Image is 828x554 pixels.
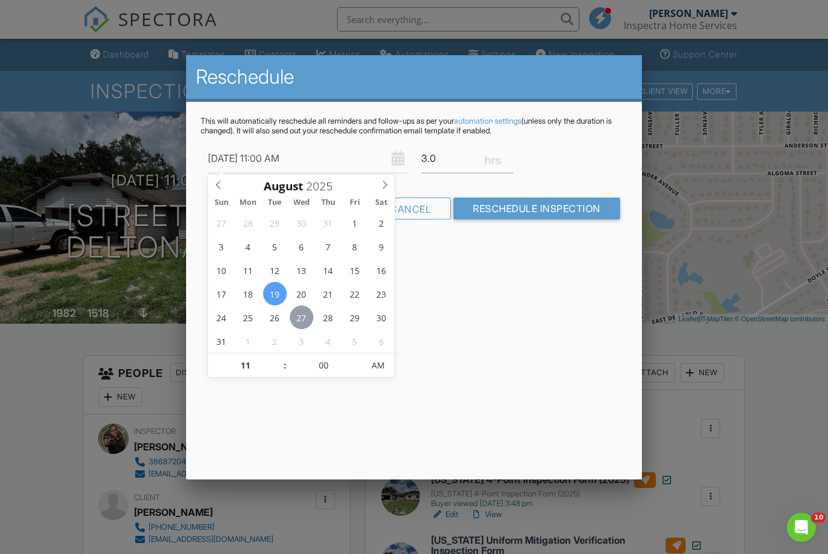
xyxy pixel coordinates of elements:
span: August 22, 2025 [343,282,367,305]
span: August 29, 2025 [343,305,367,329]
input: Scroll to increment [303,178,343,194]
span: August 23, 2025 [370,282,393,305]
span: September 4, 2025 [316,329,340,353]
span: August 1, 2025 [343,211,367,235]
div: Cancel [370,198,451,219]
span: July 29, 2025 [263,211,287,235]
input: Reschedule Inspection [453,198,620,219]
span: July 30, 2025 [290,211,313,235]
span: Tue [261,199,288,207]
a: automation settings [454,116,521,125]
span: August 16, 2025 [370,258,393,282]
span: August 4, 2025 [236,235,260,258]
span: August 10, 2025 [210,258,233,282]
span: August 18, 2025 [236,282,260,305]
span: July 28, 2025 [236,211,260,235]
span: August 21, 2025 [316,282,340,305]
span: August 12, 2025 [263,258,287,282]
span: August 6, 2025 [290,235,313,258]
span: August 7, 2025 [316,235,340,258]
span: September 5, 2025 [343,329,367,353]
span: August 19, 2025 [263,282,287,305]
span: Thu [315,199,341,207]
span: Click to toggle [361,353,395,378]
span: Sat [368,199,395,207]
span: August 31, 2025 [210,329,233,353]
span: July 27, 2025 [210,211,233,235]
span: August 14, 2025 [316,258,340,282]
span: Fri [341,199,368,207]
span: August 24, 2025 [210,305,233,329]
span: : [283,353,287,378]
span: August 11, 2025 [236,258,260,282]
p: This will automatically reschedule all reminders and follow-ups as per your (unless only the dura... [201,116,627,136]
span: August 30, 2025 [370,305,393,329]
span: Sun [208,199,235,207]
span: August 20, 2025 [290,282,313,305]
span: August 28, 2025 [316,305,340,329]
input: Scroll to increment [208,353,282,378]
span: August 13, 2025 [290,258,313,282]
span: September 3, 2025 [290,329,313,353]
span: August 25, 2025 [236,305,260,329]
span: Mon [235,199,261,207]
span: August 27, 2025 [290,305,313,329]
span: July 31, 2025 [316,211,340,235]
span: August 17, 2025 [210,282,233,305]
span: August 26, 2025 [263,305,287,329]
span: August 9, 2025 [370,235,393,258]
span: August 8, 2025 [343,235,367,258]
span: September 1, 2025 [236,329,260,353]
span: September 6, 2025 [370,329,393,353]
span: 10 [812,513,826,522]
span: August 2, 2025 [370,211,393,235]
input: Scroll to increment [287,353,361,378]
span: Scroll to increment [264,181,303,192]
h2: Reschedule [196,65,632,89]
iframe: Intercom live chat [787,513,816,542]
span: August 3, 2025 [210,235,233,258]
span: August 15, 2025 [343,258,367,282]
span: Wed [288,199,315,207]
span: September 2, 2025 [263,329,287,353]
span: August 5, 2025 [263,235,287,258]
